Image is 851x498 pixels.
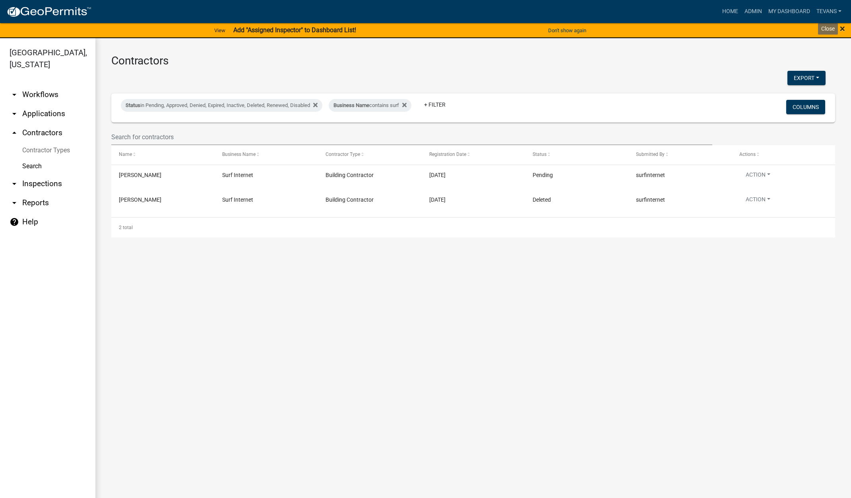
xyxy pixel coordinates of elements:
div: in Pending, Approved, Denied, Expired, Inactive, Deleted, Renewed, Disabled [121,99,322,112]
input: Search for contractors [111,129,712,145]
span: Submitted By [636,152,665,157]
span: 08/14/2025 [429,196,446,203]
span: Contractor Type [326,152,360,157]
a: Home [719,4,741,19]
span: Registration Date [429,152,466,157]
span: Name [119,152,132,157]
span: Business Name [333,102,369,108]
strong: Add "Assigned Inspector" to Dashboard List! [233,26,356,34]
a: Admin [741,4,765,19]
i: arrow_drop_down [10,109,19,119]
i: help [10,217,19,227]
a: + Filter [418,97,452,112]
span: × [840,23,845,34]
datatable-header-cell: Status [525,145,628,164]
button: Action [739,171,777,182]
datatable-header-cell: Contractor Type [318,145,421,164]
span: Actions [739,152,756,157]
span: Pending [533,172,553,178]
a: tevans [813,4,845,19]
i: arrow_drop_down [10,179,19,189]
div: 2 total [111,218,835,237]
span: Patrick McCauley [119,196,161,203]
span: Building Contractor [326,196,374,203]
datatable-header-cell: Business Name [215,145,318,164]
datatable-header-cell: Actions [732,145,835,164]
button: Don't show again [545,24,589,37]
a: My Dashboard [765,4,813,19]
span: Surf Internet [222,196,253,203]
div: Close [818,23,838,35]
span: surfinternet [636,172,665,178]
span: Status [533,152,547,157]
i: arrow_drop_up [10,128,19,138]
datatable-header-cell: Submitted By [628,145,732,164]
button: Action [739,195,777,207]
span: Patrick McCauley [119,172,161,178]
span: Deleted [533,196,551,203]
a: View [211,24,229,37]
datatable-header-cell: Registration Date [421,145,525,164]
i: arrow_drop_down [10,90,19,99]
span: Business Name [222,152,256,157]
button: Columns [786,100,825,114]
span: surfinternet [636,196,665,203]
span: Surf Internet [222,172,253,178]
i: arrow_drop_down [10,198,19,208]
button: Close [840,24,845,33]
div: contains surf [329,99,411,112]
span: Building Contractor [326,172,374,178]
h3: Contractors [111,54,835,68]
button: Export [787,71,826,85]
span: Status [126,102,140,108]
span: 08/15/2025 [429,172,446,178]
datatable-header-cell: Name [111,145,215,164]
